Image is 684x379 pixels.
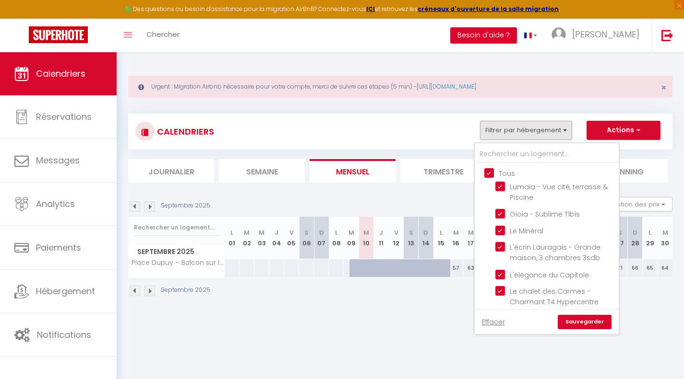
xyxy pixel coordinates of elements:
div: Filtrer par hébergement [474,142,620,335]
abbr: L [230,228,233,237]
abbr: D [319,228,324,237]
span: Analytics [36,198,75,210]
li: Trimestre [400,159,486,183]
a: ICI [366,5,375,13]
p: Septembre 2025 [161,286,210,295]
li: Mensuel [310,159,396,183]
span: Paiements [36,241,81,253]
a: Chercher [139,19,187,52]
span: Place Dupuy – Balcon sur le Canal [130,259,226,266]
abbr: J [275,228,278,237]
a: Effacer [482,317,505,327]
th: 06 [299,217,314,259]
th: 29 [643,217,658,259]
th: 07 [314,217,329,259]
h3: CALENDRIERS [155,121,214,142]
th: 28 [627,217,642,259]
abbr: S [409,228,413,237]
th: 11 [374,217,389,259]
img: Super Booking [29,26,88,43]
th: 08 [329,217,344,259]
li: Semaine [219,159,305,183]
span: Calendriers [36,68,85,80]
abbr: M [259,228,264,237]
div: 65 [643,259,658,277]
th: 14 [419,217,433,259]
p: Septembre 2025 [161,201,210,210]
abbr: M [363,228,369,237]
abbr: M [244,228,250,237]
abbr: V [289,228,294,237]
div: 66 [627,259,642,277]
button: Gestion des prix [601,197,672,211]
span: Chercher [146,29,180,39]
a: Sauvegarder [558,315,612,329]
abbr: L [648,228,651,237]
input: Rechercher un logement... [134,219,219,236]
th: 15 [433,217,448,259]
span: L'écrin Lauragais - Grande maison, 3 chambres 3sdb [510,242,600,263]
img: ... [552,27,566,42]
div: 64 [658,259,672,277]
abbr: M [348,228,354,237]
abbr: V [394,228,398,237]
th: 09 [344,217,359,259]
th: 05 [284,217,299,259]
th: 27 [612,217,627,259]
button: Ouvrir le widget de chat LiveChat [8,4,36,33]
abbr: M [662,228,668,237]
div: 71 [612,259,627,277]
abbr: L [440,228,443,237]
input: Rechercher un logement... [475,146,619,163]
button: Besoin d'aide ? [450,27,517,44]
span: × [661,81,666,93]
th: 10 [359,217,373,259]
div: 63 [463,259,478,277]
abbr: S [618,228,622,237]
li: Planning [582,159,668,183]
li: Journalier [128,159,214,183]
button: Filtrer par hébergement [480,121,572,140]
abbr: S [304,228,309,237]
abbr: L [335,228,338,237]
div: 57 [448,259,463,277]
span: [PERSON_NAME] [572,28,639,40]
th: 13 [404,217,419,259]
span: Réservations [36,111,92,123]
th: 12 [389,217,404,259]
th: 30 [658,217,672,259]
span: Messages [36,154,80,166]
abbr: M [453,228,459,237]
button: Actions [587,121,660,140]
a: ... [PERSON_NAME] [544,19,651,52]
abbr: M [468,228,474,237]
a: créneaux d'ouverture de la salle migration [418,5,559,13]
th: 16 [448,217,463,259]
a: [URL][DOMAIN_NAME] [417,82,476,91]
th: 02 [240,217,254,259]
abbr: J [379,228,383,237]
th: 03 [254,217,269,259]
img: logout [661,29,673,41]
span: Septembre 2025 [129,245,224,259]
div: Urgent : Migration Airbnb nécessaire pour votre compte, merci de suivre ces étapes (5 min) - [128,76,672,98]
span: Notifications [37,329,91,341]
span: Lumaïa - Vue cité, terrasse & Piscine [510,182,608,202]
th: 04 [269,217,284,259]
button: Close [661,83,666,92]
abbr: D [423,228,428,237]
span: L'élégance du Capitole [510,270,589,280]
abbr: D [633,228,637,237]
span: Le chalet des Carmes - Charmant T4 Hypercentre [510,287,599,307]
span: Hébergement [36,285,95,297]
th: 01 [225,217,240,259]
th: 17 [463,217,478,259]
